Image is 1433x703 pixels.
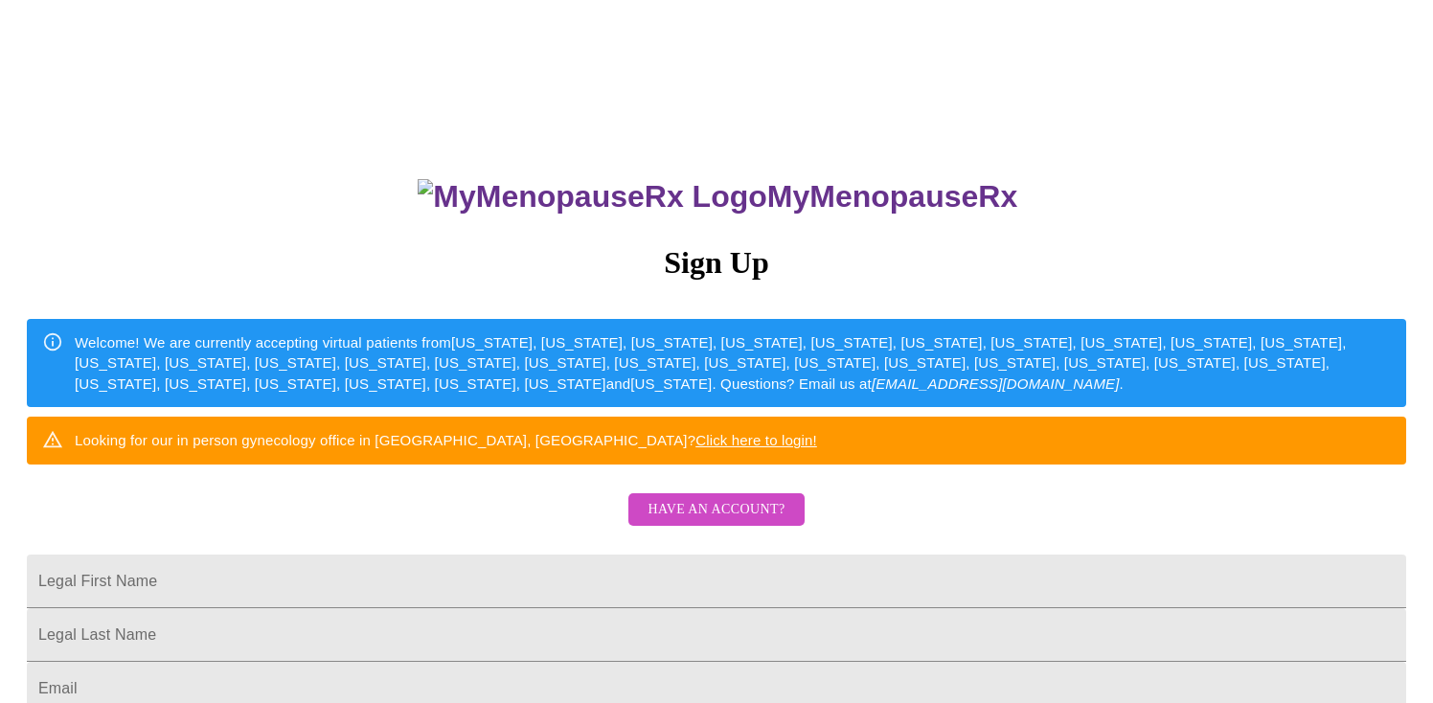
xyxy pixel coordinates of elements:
div: Looking for our in person gynecology office in [GEOGRAPHIC_DATA], [GEOGRAPHIC_DATA]? [75,422,817,458]
div: Welcome! We are currently accepting virtual patients from [US_STATE], [US_STATE], [US_STATE], [US... [75,325,1391,401]
span: Have an account? [648,498,785,522]
h3: MyMenopauseRx [30,179,1407,215]
h3: Sign Up [27,245,1406,281]
a: Click here to login! [695,432,817,448]
em: [EMAIL_ADDRESS][DOMAIN_NAME] [872,375,1120,392]
a: Have an account? [624,513,808,530]
button: Have an account? [628,493,804,527]
img: MyMenopauseRx Logo [418,179,766,215]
